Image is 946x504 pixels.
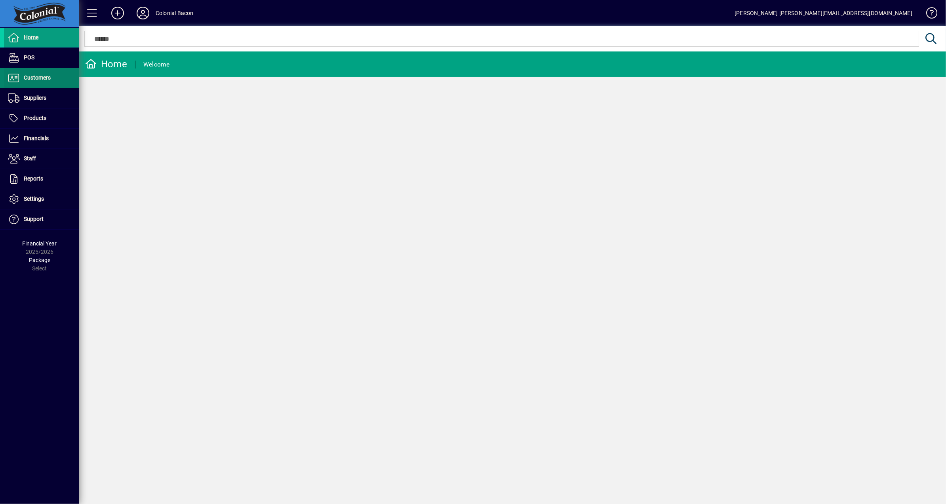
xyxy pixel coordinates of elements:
[4,189,79,209] a: Settings
[24,115,46,121] span: Products
[24,54,34,61] span: POS
[143,58,170,71] div: Welcome
[85,58,127,70] div: Home
[920,2,936,27] a: Knowledge Base
[29,257,50,263] span: Package
[4,149,79,169] a: Staff
[4,68,79,88] a: Customers
[24,34,38,40] span: Home
[24,95,46,101] span: Suppliers
[4,169,79,189] a: Reports
[24,74,51,81] span: Customers
[24,175,43,182] span: Reports
[24,196,44,202] span: Settings
[4,108,79,128] a: Products
[105,6,130,20] button: Add
[130,6,156,20] button: Profile
[23,240,57,247] span: Financial Year
[156,7,193,19] div: Colonial Bacon
[24,155,36,162] span: Staff
[24,216,44,222] span: Support
[735,7,912,19] div: [PERSON_NAME] [PERSON_NAME][EMAIL_ADDRESS][DOMAIN_NAME]
[4,88,79,108] a: Suppliers
[4,129,79,148] a: Financials
[24,135,49,141] span: Financials
[4,48,79,68] a: POS
[4,209,79,229] a: Support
